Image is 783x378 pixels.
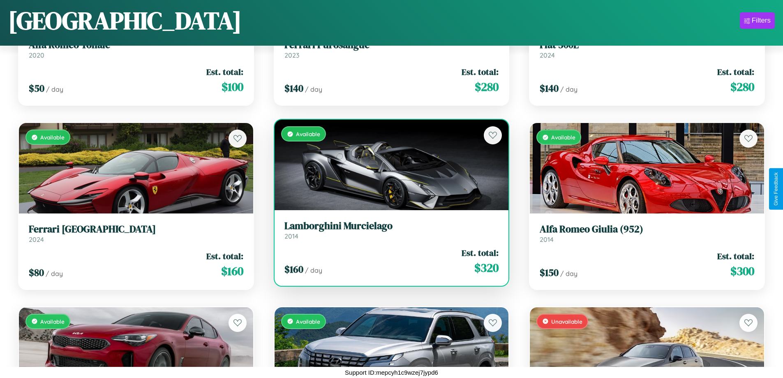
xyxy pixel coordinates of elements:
[296,318,320,325] span: Available
[540,266,559,279] span: $ 150
[773,172,779,206] div: Give Feedback
[540,223,754,243] a: Alfa Romeo Giulia (952)2014
[560,85,577,93] span: / day
[222,79,243,95] span: $ 100
[206,250,243,262] span: Est. total:
[29,223,243,235] h3: Ferrari [GEOGRAPHIC_DATA]
[740,12,775,29] button: Filters
[29,223,243,243] a: Ferrari [GEOGRAPHIC_DATA]2024
[345,367,438,378] p: Support ID: mepcyh1c9wzej7jypd6
[462,247,499,259] span: Est. total:
[551,134,575,141] span: Available
[540,235,554,243] span: 2014
[284,220,499,240] a: Lamborghini Murcielago2014
[29,266,44,279] span: $ 80
[284,39,499,59] a: Ferrari Purosangue2023
[305,85,322,93] span: / day
[46,269,63,278] span: / day
[474,260,499,276] span: $ 320
[551,318,582,325] span: Unavailable
[221,263,243,279] span: $ 160
[717,66,754,78] span: Est. total:
[540,223,754,235] h3: Alfa Romeo Giulia (952)
[540,51,555,59] span: 2024
[40,134,65,141] span: Available
[475,79,499,95] span: $ 280
[284,51,299,59] span: 2023
[752,16,771,25] div: Filters
[730,79,754,95] span: $ 280
[40,318,65,325] span: Available
[560,269,577,278] span: / day
[730,263,754,279] span: $ 300
[462,66,499,78] span: Est. total:
[305,266,322,274] span: / day
[540,39,754,59] a: Fiat 500L2024
[29,81,44,95] span: $ 50
[284,81,303,95] span: $ 140
[284,220,499,232] h3: Lamborghini Murcielago
[29,51,44,59] span: 2020
[46,85,63,93] span: / day
[206,66,243,78] span: Est. total:
[29,235,44,243] span: 2024
[284,262,303,276] span: $ 160
[717,250,754,262] span: Est. total:
[284,232,298,240] span: 2014
[8,4,242,37] h1: [GEOGRAPHIC_DATA]
[29,39,243,59] a: Alfa Romeo Tonale2020
[540,81,559,95] span: $ 140
[296,130,320,137] span: Available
